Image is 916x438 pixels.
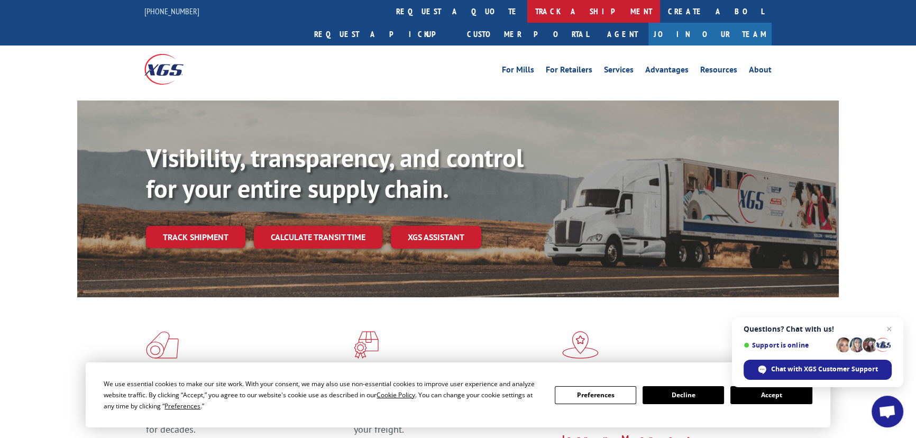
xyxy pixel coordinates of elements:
a: For Mills [502,66,534,77]
a: Calculate transit time [254,226,382,249]
button: Preferences [555,386,636,404]
span: As an industry carrier of choice, XGS has brought innovation and dedication to flooring logistics... [146,398,345,435]
a: Join Our Team [648,23,772,45]
div: Open chat [872,396,903,427]
img: xgs-icon-focused-on-flooring-red [354,331,379,359]
a: [PHONE_NUMBER] [144,6,199,16]
button: Decline [643,386,724,404]
span: Cookie Policy [377,390,415,399]
a: XGS ASSISTANT [391,226,481,249]
div: Chat with XGS Customer Support [744,360,892,380]
a: Resources [700,66,737,77]
span: Questions? Chat with us! [744,325,892,333]
span: Preferences [164,401,200,410]
b: Visibility, transparency, and control for your entire supply chain. [146,141,524,205]
span: Close chat [883,323,895,335]
img: xgs-icon-flagship-distribution-model-red [562,331,599,359]
a: Services [604,66,634,77]
span: Support is online [744,341,832,349]
a: Agent [597,23,648,45]
a: For Retailers [546,66,592,77]
a: Customer Portal [459,23,597,45]
button: Accept [730,386,812,404]
a: Advantages [645,66,689,77]
img: xgs-icon-total-supply-chain-intelligence-red [146,331,179,359]
a: Request a pickup [306,23,459,45]
div: We use essential cookies to make our site work. With your consent, we may also use non-essential ... [104,378,542,412]
div: Cookie Consent Prompt [86,362,830,427]
span: Chat with XGS Customer Support [771,364,878,374]
a: About [749,66,772,77]
a: Track shipment [146,226,245,248]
